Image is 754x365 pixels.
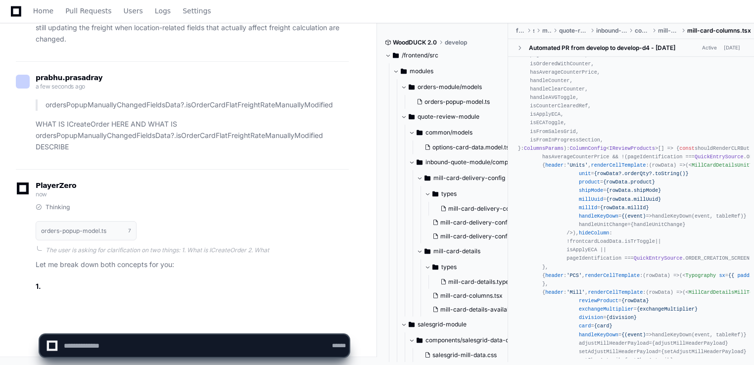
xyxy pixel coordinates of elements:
svg: Directory [409,111,415,123]
span: millUuid [579,196,603,202]
span: develop [445,39,467,46]
span: prabhu.prasadray [36,74,102,82]
button: /frontend/src [385,47,501,63]
h1: orders-popup-model.ts [41,228,106,234]
span: {{ [728,272,734,278]
span: Thinking [46,203,70,211]
span: Pull Requests [65,8,111,14]
span: inbound-quote-module [596,27,627,35]
span: {rowData.product} [603,179,655,185]
span: ORDER_CREATION_SCREEN [686,255,750,261]
span: {exchangeMultiplier} [637,306,698,312]
span: inbound-quote-module/components [425,158,524,166]
span: mill-card-details [658,27,680,35]
span: {rowData.millUuid} [606,196,661,202]
svg: Directory [409,81,415,93]
button: mill-card-details [417,243,532,259]
span: rowData [646,272,667,278]
span: isTrToggle [624,238,655,244]
button: mill-card-columns.tsx [428,289,530,303]
button: inbound-quote-module/components [409,154,524,170]
span: mill-card-details-availability.tsx [440,306,530,314]
span: 'Units' [566,162,588,168]
span: {rowData.millId} [600,204,649,210]
span: Typography [686,272,716,278]
span: a few seconds ago [36,83,85,90]
span: Active [699,43,720,52]
button: mill-card-details.types.ts [436,275,530,289]
svg: Directory [417,127,423,138]
span: ( ) => [643,272,679,278]
span: ( ) => [646,289,682,295]
div: Automated PR from develop to develop-d4 - [DATE] [529,44,675,51]
span: ColumnConfig [569,145,606,151]
button: mill-card-delivery-config [417,170,532,186]
span: rowData [652,162,673,168]
p: WHAT IS ICreateOrder HERE AND WHAT IS ordersPopupManuallyChangedFieldsData?.isOrderCardFlatFreigh... [36,119,349,152]
button: mill-card-delivery-config-freight-text-field.tsx [428,229,534,243]
span: modules [410,67,433,75]
span: header [545,162,564,168]
span: ( ) => [649,162,686,168]
svg: Directory [401,65,407,77]
span: handleKeyDown [579,213,618,219]
span: {division} [606,315,637,320]
svg: Directory [432,188,438,200]
span: WoodDUCK 2.0 [393,39,437,46]
span: PlayerZero [36,182,76,188]
span: const [679,145,695,151]
span: mill-card-delivery-config.types.ts [448,205,543,213]
span: renderCellTemplate [588,289,643,295]
button: common/models [409,125,524,140]
span: options-card-data.model.ts [432,143,509,151]
span: product [579,179,600,185]
span: Home [33,8,53,14]
span: millId [579,204,597,210]
span: mill-card-delivery-config-freight-text-field.tsx [440,232,572,240]
span: QuickEntrySource [695,154,744,160]
span: {(event) [621,213,646,219]
div: [DATE] [724,44,740,51]
span: common/models [425,129,472,137]
span: ColumnsParams [524,145,564,151]
button: modules [393,63,509,79]
span: frontend [516,27,525,35]
button: mill-card-delivery-config-details.tsx [428,216,534,229]
span: sx [719,272,725,278]
button: quote-review-module [401,109,517,125]
span: renderCellTemplate [585,272,640,278]
span: header [545,272,564,278]
svg: Directory [417,156,423,168]
button: types [424,259,536,275]
span: {rowData.shipMode} [606,187,661,193]
span: Settings [183,8,211,14]
span: QuickEntrySource [634,255,683,261]
span: types [441,263,457,271]
span: reviewProduct [579,298,618,304]
span: mill-card-delivery-config-details.tsx [440,219,543,227]
span: components [635,27,650,35]
span: unit [579,171,591,177]
span: quote-review-module [418,113,479,121]
span: mill-card-columns.tsx [440,292,503,300]
button: mill-card-delivery-config.types.ts [436,202,542,216]
button: mill-card-details-availability.tsx [428,303,530,317]
span: types [441,190,457,198]
button: types [424,186,540,202]
svg: Directory [432,261,438,273]
span: 'PCS' [566,272,582,278]
span: 7 [128,227,131,234]
span: mill-card-columns.tsx [687,27,751,35]
span: mill-card-details [433,247,480,255]
span: IReviewProducts [610,145,655,151]
span: now [36,190,47,198]
h2: 1. [36,281,349,291]
span: hideColumn [579,230,610,236]
button: orders-popup-model.ts7 [36,221,137,240]
span: {rowData?.orderQty?.toString()} [594,171,689,177]
p: ordersPopupManuallyChangedFieldsData?.isOrderCardFlatFreightRateManuallyModified [46,99,349,111]
span: modules [542,27,552,35]
span: header [545,289,564,295]
span: Users [124,8,143,14]
span: Logs [155,8,171,14]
